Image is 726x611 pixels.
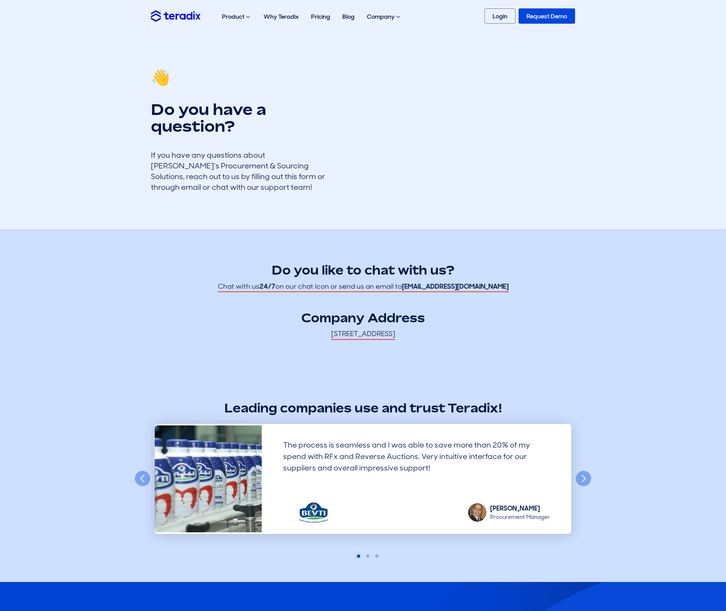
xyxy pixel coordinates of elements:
[216,5,258,29] div: Product
[402,282,509,291] strong: [EMAIL_ADDRESS][DOMAIN_NAME]
[151,399,575,417] h2: Leading companies use and trust Teradix!
[258,5,305,29] a: Why Teradix
[351,553,357,559] button: 1 of 3
[468,503,486,522] img: Islam Abdel Maqsoud
[490,513,550,521] div: Procurement Manager
[151,101,334,134] h1: Do you have a question?
[519,8,575,24] a: Request Demo
[360,553,366,559] button: 2 of 3
[331,329,395,339] span: [STREET_ADDRESS]
[277,433,556,491] div: The process is seamless and I was able to save more than 20% of my spend with RFx and Reverse Auc...
[151,10,201,21] img: Teradix logo
[361,5,408,29] div: Company
[151,69,334,86] h1: 👋
[283,500,344,525] img: Beyti
[151,150,334,192] div: If you have any questions about [PERSON_NAME]’s Procurement & Sourcing Solutions, reach out to us...
[575,470,592,487] button: Next
[369,553,375,559] button: 3 of 3
[151,262,575,279] h2: Do you like to chat with us?
[305,5,336,29] a: Pricing
[485,8,515,24] a: Login
[151,309,575,327] h2: Company Address
[259,282,275,291] strong: 24/7
[490,504,550,513] div: [PERSON_NAME]
[336,5,361,29] a: Blog
[218,282,509,292] span: Chat with us on our chat icon or send us an email to
[134,470,151,487] button: Previous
